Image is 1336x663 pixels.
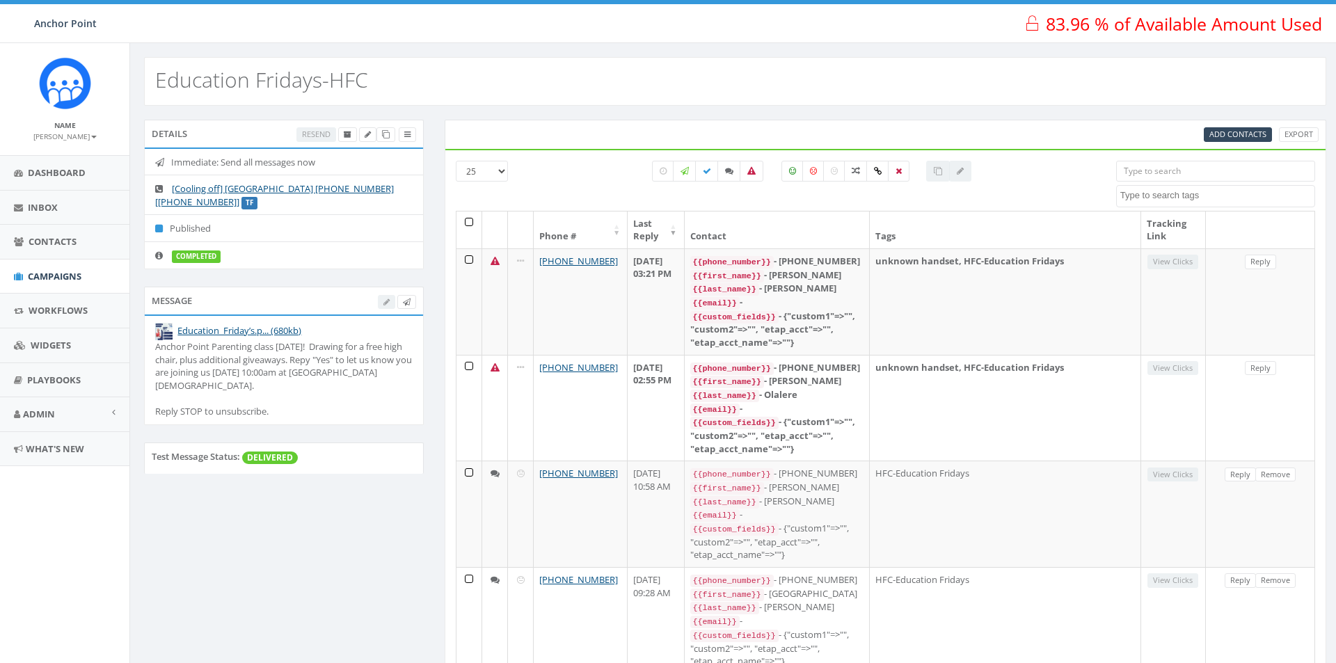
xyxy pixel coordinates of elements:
label: Pending [652,161,674,182]
div: - [PHONE_NUMBER] [690,255,864,269]
span: Clone Campaign [382,129,390,139]
td: [DATE] 02:55 PM [628,355,684,461]
code: {{phone_number}} [690,256,774,269]
div: - [690,614,864,628]
code: {{last_name}} [690,390,759,402]
th: Tracking Link [1141,211,1206,248]
div: - Olalere [690,388,864,402]
small: Name [54,120,76,130]
div: - [690,402,864,416]
div: Message [144,287,424,314]
div: - [PERSON_NAME] [690,600,864,614]
code: {{custom_fields}} [690,630,779,642]
div: - [PHONE_NUMBER] [690,361,864,375]
i: Immediate: Send all messages now [155,158,171,167]
code: {{email}} [690,616,740,628]
span: Widgets [31,339,71,351]
label: Link Clicked [866,161,889,182]
div: - {"custom1"=>"", "custom2"=>"", "etap_acct"=>"", "etap_acct_name"=>""} [690,310,864,349]
code: {{last_name}} [690,602,759,614]
a: [PERSON_NAME] [33,129,97,142]
div: Anchor Point Parenting class [DATE]! Drawing for a free high chair, plus additional giveaways. Re... [155,340,413,417]
div: - [PERSON_NAME] [690,481,864,495]
code: {{email}} [690,404,740,416]
span: Anchor Point [34,17,97,30]
th: Contact [685,211,870,248]
a: Remove [1255,468,1296,482]
code: {{phone_number}} [690,575,774,587]
label: Sending [673,161,697,182]
label: Negative [802,161,825,182]
th: Phone #: activate to sort column ascending [534,211,628,248]
div: - [PERSON_NAME] [690,282,864,296]
code: {{first_name}} [690,376,764,388]
span: Edit Campaign Title [365,129,371,139]
li: Published [145,214,423,242]
code: {{custom_fields}} [690,311,779,323]
th: Tags [870,211,1140,248]
td: unknown handset, HFC-Education Fridays [870,248,1140,355]
span: Workflows [29,304,88,317]
code: {{email}} [690,509,740,522]
span: View Campaign Delivery Statistics [404,129,411,139]
code: {{first_name}} [690,589,764,601]
a: Add Contacts [1204,127,1272,142]
div: - {"custom1"=>"", "custom2"=>"", "etap_acct"=>"", "etap_acct_name"=>""} [690,522,864,561]
code: {{phone_number}} [690,468,774,481]
div: Details [144,120,424,147]
div: - [GEOGRAPHIC_DATA] [690,587,864,601]
label: Positive [781,161,804,182]
a: Reply [1225,573,1256,588]
div: - [690,508,864,522]
input: Type to search [1116,161,1315,182]
span: Add Contacts [1209,129,1266,139]
code: {{phone_number}} [690,362,774,375]
th: Last Reply: activate to sort column ascending [628,211,684,248]
span: Inbox [28,201,58,214]
i: Published [155,224,170,233]
label: Mixed [844,161,868,182]
td: [DATE] 03:21 PM [628,248,684,355]
label: TF [241,197,257,209]
a: [PHONE_NUMBER] [539,573,618,586]
span: Dashboard [28,166,86,179]
a: Export [1279,127,1319,142]
span: What's New [26,442,84,455]
a: [PHONE_NUMBER] [539,255,618,267]
textarea: Search [1120,189,1314,202]
a: Reply [1245,255,1276,269]
div: - [PERSON_NAME] [690,269,864,282]
label: Delivered [695,161,719,182]
code: {{last_name}} [690,496,759,509]
label: Neutral [823,161,845,182]
span: Contacts [29,235,77,248]
a: Reply [1225,468,1256,482]
td: unknown handset, HFC-Education Fridays [870,355,1140,461]
label: completed [172,250,221,263]
span: Playbooks [27,374,81,386]
small: [PERSON_NAME] [33,131,97,141]
h2: Education Fridays-HFC [155,68,368,91]
code: {{custom_fields}} [690,417,779,429]
li: Immediate: Send all messages now [145,149,423,176]
code: {{email}} [690,297,740,310]
a: Remove [1255,573,1296,588]
td: HFC-Education Fridays [870,461,1140,567]
div: - [PHONE_NUMBER] [690,573,864,587]
span: CSV files only [1209,129,1266,139]
span: DELIVERED [242,452,298,464]
div: - [690,296,864,310]
label: Replied [717,161,741,182]
span: 83.96 % of Available Amount Used [1046,12,1322,35]
span: Archive Campaign [344,129,351,139]
a: [PHONE_NUMBER] [539,467,618,479]
a: [PHONE_NUMBER] [539,361,618,374]
div: - [PERSON_NAME] [690,374,864,388]
label: Bounced [740,161,763,182]
code: {{first_name}} [690,270,764,282]
code: {{custom_fields}} [690,523,779,536]
a: [Cooling off] [GEOGRAPHIC_DATA] [PHONE_NUMBER] [[PHONE_NUMBER]] [155,182,394,208]
td: [DATE] 10:58 AM [628,461,684,567]
img: Rally_platform_Icon_1.png [39,57,91,109]
span: Campaigns [28,270,81,282]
